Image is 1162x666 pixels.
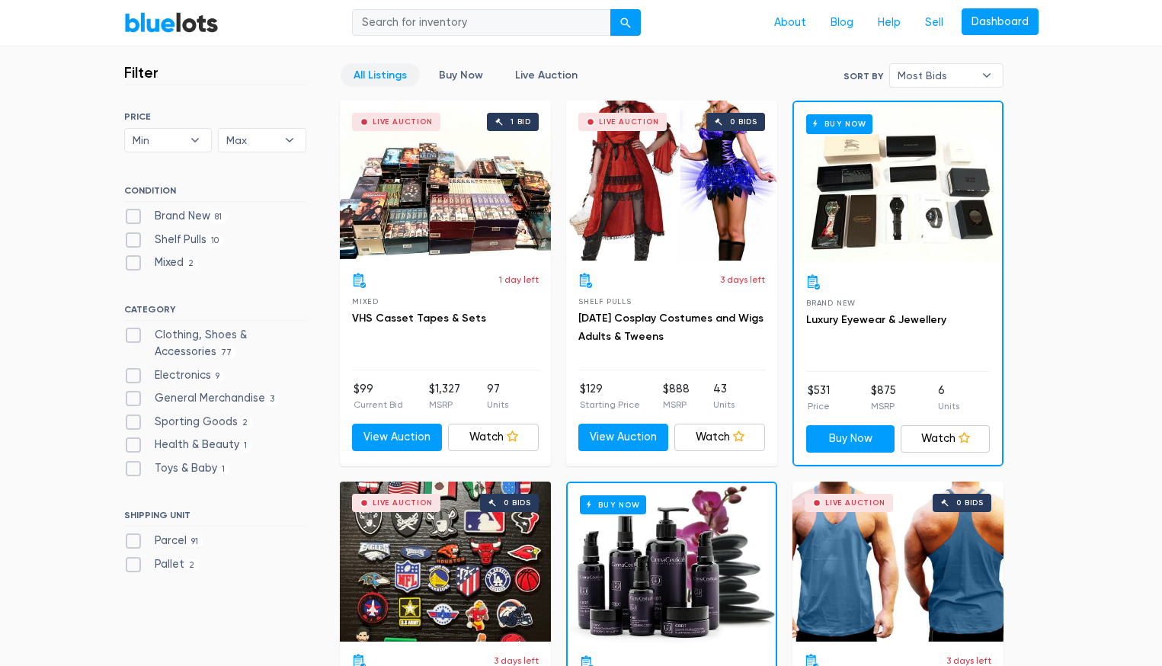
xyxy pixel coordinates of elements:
[124,208,227,225] label: Brand New
[713,381,735,411] li: 43
[499,273,539,287] p: 1 day left
[511,118,531,126] div: 1 bid
[580,495,646,514] h6: Buy Now
[566,101,777,261] a: Live Auction 0 bids
[373,118,433,126] div: Live Auction
[217,463,230,475] span: 1
[124,390,280,407] label: General Merchandise
[806,425,895,453] a: Buy Now
[762,8,818,37] a: About
[239,440,252,453] span: 1
[341,63,420,87] a: All Listings
[938,383,959,413] li: 6
[274,129,306,152] b: ▾
[124,111,306,122] h6: PRICE
[487,398,508,411] p: Units
[124,255,199,271] label: Mixed
[124,232,224,248] label: Shelf Pulls
[429,398,460,411] p: MSRP
[806,313,946,326] a: Luxury Eyewear & Jewellery
[124,437,252,453] label: Health & Beauty
[133,129,183,152] span: Min
[806,114,872,133] h6: Buy Now
[354,398,403,411] p: Current Bid
[340,101,551,261] a: Live Auction 1 bid
[124,63,158,82] h3: Filter
[504,499,531,507] div: 0 bids
[124,533,203,549] label: Parcel
[663,381,690,411] li: $888
[871,399,896,413] p: MSRP
[674,424,765,451] a: Watch
[663,398,690,411] p: MSRP
[426,63,496,87] a: Buy Now
[713,398,735,411] p: Units
[971,64,1003,87] b: ▾
[599,118,659,126] div: Live Auction
[730,118,757,126] div: 0 bids
[124,327,306,360] label: Clothing, Shoes & Accessories
[124,510,306,527] h6: SHIPPING UNIT
[352,312,486,325] a: VHS Casset Tapes & Sets
[352,9,611,37] input: Search for inventory
[843,69,883,83] label: Sort By
[956,499,984,507] div: 0 bids
[124,460,230,477] label: Toys & Baby
[938,399,959,413] p: Units
[580,398,640,411] p: Starting Price
[871,383,896,413] li: $875
[913,8,956,37] a: Sell
[448,424,539,451] a: Watch
[179,129,211,152] b: ▾
[720,273,765,287] p: 3 days left
[124,367,225,384] label: Electronics
[568,483,776,643] a: Buy Now
[265,393,280,405] span: 3
[962,8,1039,36] a: Dashboard
[825,499,885,507] div: Live Auction
[794,102,1002,262] a: Buy Now
[124,304,306,321] h6: CATEGORY
[580,381,640,411] li: $129
[487,381,508,411] li: 97
[373,499,433,507] div: Live Auction
[352,297,379,306] span: Mixed
[578,312,763,343] a: [DATE] Cosplay Costumes and Wigs Adults & Tweens
[806,299,856,307] span: Brand New
[578,297,632,306] span: Shelf Pulls
[354,381,403,411] li: $99
[210,211,227,223] span: 81
[898,64,974,87] span: Most Bids
[206,235,224,247] span: 10
[792,482,1004,642] a: Live Auction 0 bids
[808,399,830,413] p: Price
[184,258,199,271] span: 2
[124,185,306,202] h6: CONDITION
[808,383,830,413] li: $531
[216,347,237,359] span: 77
[211,370,225,383] span: 9
[187,536,203,548] span: 91
[352,424,443,451] a: View Auction
[866,8,913,37] a: Help
[340,482,551,642] a: Live Auction 0 bids
[124,556,200,573] label: Pallet
[226,129,277,152] span: Max
[238,417,253,429] span: 2
[429,381,460,411] li: $1,327
[124,11,219,34] a: BlueLots
[578,424,669,451] a: View Auction
[124,414,253,431] label: Sporting Goods
[901,425,990,453] a: Watch
[818,8,866,37] a: Blog
[502,63,591,87] a: Live Auction
[184,559,200,572] span: 2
